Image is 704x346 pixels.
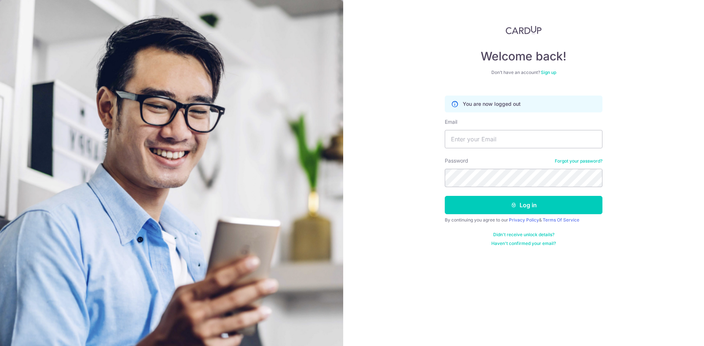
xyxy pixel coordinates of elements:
a: Didn't receive unlock details? [493,232,554,238]
div: Don’t have an account? [445,70,602,75]
button: Log in [445,196,602,214]
a: Privacy Policy [509,217,539,223]
input: Enter your Email [445,130,602,148]
img: CardUp Logo [506,26,542,34]
p: You are now logged out [463,100,521,108]
h4: Welcome back! [445,49,602,64]
a: Sign up [541,70,556,75]
a: Haven't confirmed your email? [491,241,556,246]
a: Terms Of Service [543,217,579,223]
label: Password [445,157,468,164]
label: Email [445,118,457,126]
a: Forgot your password? [555,158,602,164]
div: By continuing you agree to our & [445,217,602,223]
